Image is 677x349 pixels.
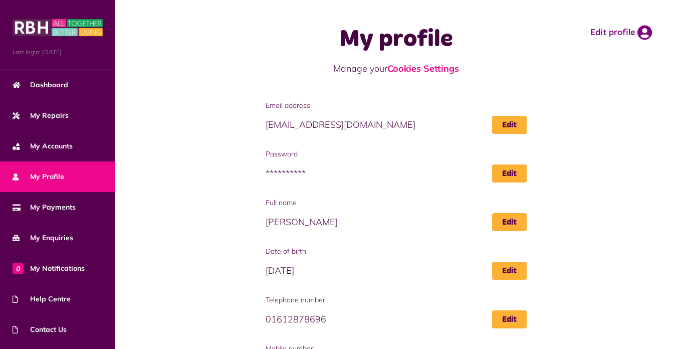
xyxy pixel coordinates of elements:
span: Contact Us [13,324,67,335]
p: Manage your [266,62,527,75]
span: [PERSON_NAME] [266,213,527,231]
span: My Enquiries [13,233,73,243]
span: Email address [266,100,527,111]
a: Edit [492,310,527,328]
span: My Payments [13,202,76,213]
a: Edit [492,116,527,134]
span: Password [266,149,527,159]
span: 0 [13,263,24,274]
span: [EMAIL_ADDRESS][DOMAIN_NAME] [266,116,527,134]
span: Full name [266,198,527,208]
span: My Repairs [13,110,69,121]
span: My Notifications [13,263,85,274]
span: My Profile [13,171,64,182]
a: Edit profile [590,25,652,40]
span: Date of birth [266,246,527,257]
span: 01612878696 [266,310,527,328]
a: Edit [492,164,527,183]
span: Telephone number [266,295,527,305]
span: Last login: [DATE] [13,48,103,57]
span: [DATE] [266,262,527,280]
h1: My profile [266,25,527,54]
a: Edit [492,213,527,231]
a: Edit [492,262,527,280]
img: MyRBH [13,18,103,38]
span: My Accounts [13,141,73,151]
a: Cookies Settings [387,63,459,74]
span: Dashboard [13,80,68,90]
span: Help Centre [13,294,71,304]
